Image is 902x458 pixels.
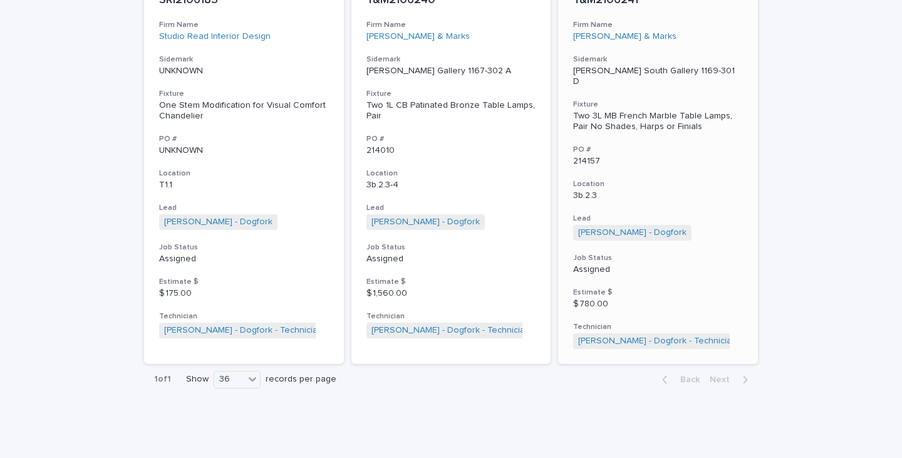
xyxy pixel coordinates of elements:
[159,31,271,42] a: Studio Read Interior Design
[573,288,743,298] h3: Estimate $
[366,89,536,99] h3: Fixture
[159,288,329,299] p: $ 175.00
[159,100,329,122] div: One Stem Modification for Visual Comfort Chandelier
[186,374,209,385] p: Show
[573,190,743,201] p: 3b.2.3
[573,66,743,87] p: [PERSON_NAME] South Gallery 1169-301 D
[366,20,536,30] h3: Firm Name
[159,203,329,213] h3: Lead
[573,31,676,42] a: [PERSON_NAME] & Marks
[573,55,743,65] h3: Sidemark
[366,180,536,190] p: 3b.2.3-4
[144,364,181,395] p: 1 of 1
[573,111,743,132] div: Two 3L MB French Marble Table Lamps, Pair No Shades, Harps or Finials
[573,253,743,263] h3: Job Status
[164,217,272,227] a: [PERSON_NAME] - Dogfork
[366,134,536,144] h3: PO #
[366,277,536,287] h3: Estimate $
[366,311,536,321] h3: Technician
[573,264,743,275] p: Assigned
[159,311,329,321] h3: Technician
[573,322,743,332] h3: Technician
[366,288,536,299] p: $ 1,560.00
[366,254,536,264] p: Assigned
[652,374,705,385] button: Back
[366,203,536,213] h3: Lead
[366,55,536,65] h3: Sidemark
[573,20,743,30] h3: Firm Name
[573,156,743,167] p: 214157
[159,145,329,156] p: UNKNOWN
[266,374,336,385] p: records per page
[366,100,536,122] div: Two 1L CB Patinated Bronze Table Lamps, Pair
[573,299,743,310] p: $ 780.00
[573,179,743,189] h3: Location
[573,145,743,155] h3: PO #
[673,375,700,384] span: Back
[578,227,687,238] a: [PERSON_NAME] - Dogfork
[159,134,329,144] h3: PO #
[366,169,536,179] h3: Location
[366,145,536,156] p: 214010
[366,242,536,252] h3: Job Status
[164,325,323,336] a: [PERSON_NAME] - Dogfork - Technician
[159,20,329,30] h3: Firm Name
[573,100,743,110] h3: Fixture
[366,31,470,42] a: [PERSON_NAME] & Marks
[578,336,737,346] a: [PERSON_NAME] - Dogfork - Technician
[710,375,737,384] span: Next
[159,242,329,252] h3: Job Status
[371,325,530,336] a: [PERSON_NAME] - Dogfork - Technician
[159,169,329,179] h3: Location
[159,277,329,287] h3: Estimate $
[159,55,329,65] h3: Sidemark
[705,374,758,385] button: Next
[159,254,329,264] p: Assigned
[371,217,480,227] a: [PERSON_NAME] - Dogfork
[214,373,244,386] div: 36
[159,180,329,190] p: T1.1
[159,66,329,76] p: UNKNOWN
[366,66,536,76] p: [PERSON_NAME] Gallery 1167-302 A
[573,214,743,224] h3: Lead
[159,89,329,99] h3: Fixture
